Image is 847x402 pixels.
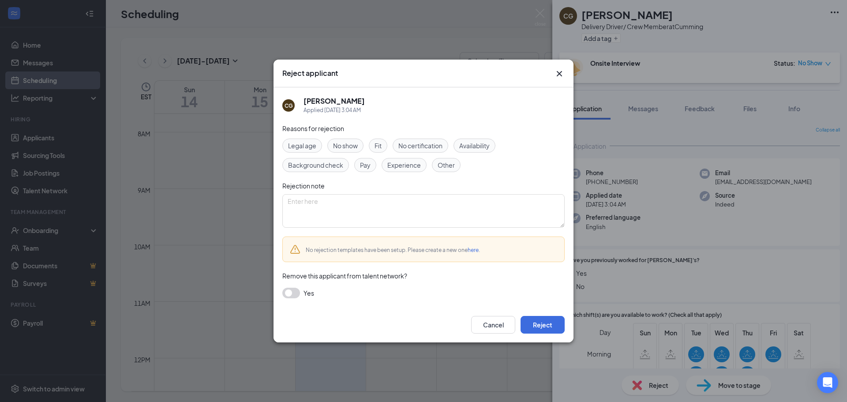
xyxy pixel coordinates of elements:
[306,247,480,253] span: No rejection templates have been setup. Please create a new one .
[468,247,479,253] a: here
[282,272,407,280] span: Remove this applicant from talent network?
[333,141,358,150] span: No show
[521,316,565,334] button: Reject
[375,141,382,150] span: Fit
[282,182,325,190] span: Rejection note
[398,141,442,150] span: No certification
[285,102,293,109] div: CG
[554,68,565,79] button: Close
[288,141,316,150] span: Legal age
[282,68,338,78] h3: Reject applicant
[304,96,365,106] h5: [PERSON_NAME]
[360,160,371,170] span: Pay
[459,141,490,150] span: Availability
[471,316,515,334] button: Cancel
[438,160,455,170] span: Other
[282,124,344,132] span: Reasons for rejection
[304,288,314,298] span: Yes
[288,160,343,170] span: Background check
[304,106,365,115] div: Applied [DATE] 3:04 AM
[554,68,565,79] svg: Cross
[290,244,300,255] svg: Warning
[817,372,838,393] div: Open Intercom Messenger
[387,160,421,170] span: Experience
